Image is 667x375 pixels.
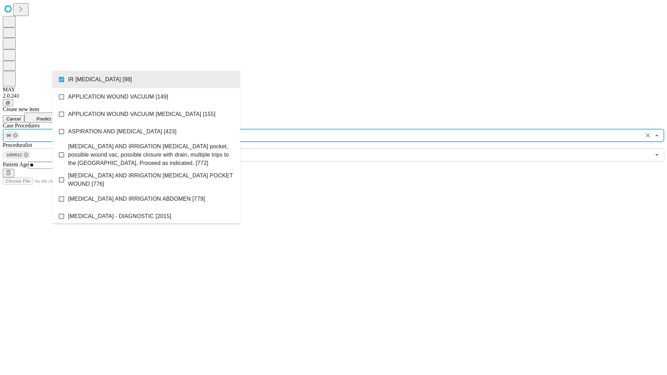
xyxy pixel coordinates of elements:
[68,142,234,167] span: [MEDICAL_DATA] AND IRRIGATION [MEDICAL_DATA] pocket, possible wound vac, possible closure with dr...
[3,123,40,128] span: Scheduled Procedure
[3,115,24,123] button: Cancel
[3,99,13,106] button: @
[68,212,171,220] span: [MEDICAL_DATA] - DIAGNOSTIC [2015]
[3,142,32,148] span: Proceduralist
[3,106,39,112] span: Create new item
[24,112,56,123] button: Predict
[643,131,653,140] button: Clear
[4,151,25,159] span: 1000512
[68,127,176,136] span: ASPIRATION AND [MEDICAL_DATA] [423]
[652,131,662,140] button: Close
[3,161,28,167] span: Patient Age
[36,116,51,122] span: Predict
[6,116,21,122] span: Cancel
[68,110,215,118] span: APPLICATION WOUND VACUUM [MEDICAL_DATA] [155]
[4,132,14,140] span: 98
[4,151,30,159] div: 1000512
[652,150,662,160] button: Open
[68,172,234,188] span: [MEDICAL_DATA] AND IRRIGATION [MEDICAL_DATA] POCKET WOUND [776]
[3,93,664,99] div: 2.0.241
[3,86,664,93] div: MAY
[6,100,10,105] span: @
[68,195,205,203] span: [MEDICAL_DATA] AND IRRIGATION ABDOMEN [779]
[68,93,168,101] span: APPLICATION WOUND VACUUM [149]
[4,131,19,140] div: 98
[68,75,132,84] span: IR [MEDICAL_DATA] [98]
